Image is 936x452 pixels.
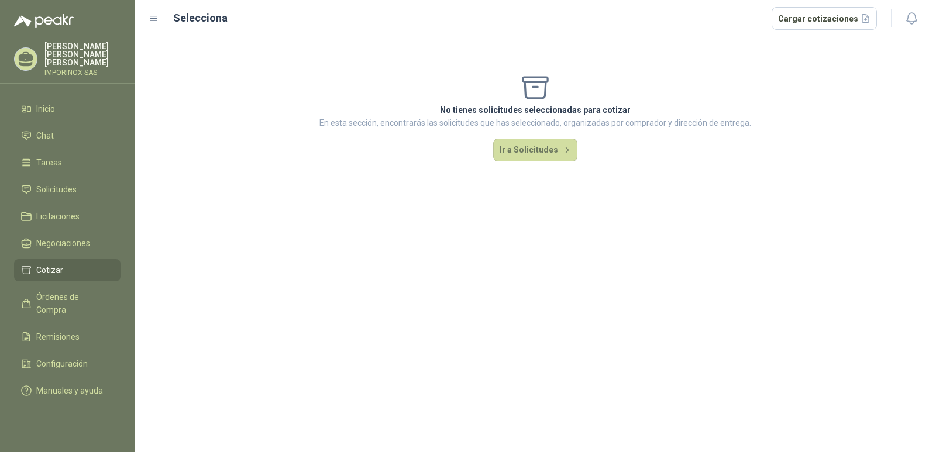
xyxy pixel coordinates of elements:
a: Remisiones [14,326,121,348]
span: Remisiones [36,330,80,343]
a: Órdenes de Compra [14,286,121,321]
a: Manuales y ayuda [14,379,121,402]
a: Solicitudes [14,178,121,201]
span: Inicio [36,102,55,115]
p: En esta sección, encontrarás las solicitudes que has seleccionado, organizadas por comprador y di... [319,116,751,129]
button: Cargar cotizaciones [772,7,877,30]
h2: Selecciona [173,10,228,26]
p: IMPORINOX SAS [44,69,121,76]
a: Configuración [14,353,121,375]
span: Órdenes de Compra [36,291,109,316]
span: Cotizar [36,264,63,277]
span: Manuales y ayuda [36,384,103,397]
span: Configuración [36,357,88,370]
a: Negociaciones [14,232,121,254]
a: Cotizar [14,259,121,281]
a: Tareas [14,151,121,174]
a: Chat [14,125,121,147]
p: No tienes solicitudes seleccionadas para cotizar [319,103,751,116]
span: Licitaciones [36,210,80,223]
span: Chat [36,129,54,142]
span: Tareas [36,156,62,169]
a: Licitaciones [14,205,121,227]
a: Inicio [14,98,121,120]
button: Ir a Solicitudes [493,139,577,162]
p: [PERSON_NAME] [PERSON_NAME] [PERSON_NAME] [44,42,121,67]
span: Negociaciones [36,237,90,250]
img: Logo peakr [14,14,74,28]
span: Solicitudes [36,183,77,196]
